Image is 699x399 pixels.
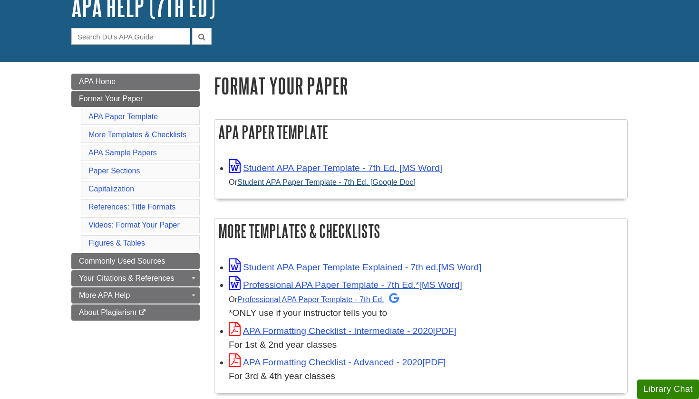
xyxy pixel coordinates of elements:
span: APA Home [79,77,116,85]
small: Or [229,295,399,304]
a: Paper Sections [88,167,140,175]
a: Link opens in new window [229,326,456,336]
a: APA Home [71,74,200,90]
span: Your Citations & References [79,274,174,282]
a: Commonly Used Sources [71,253,200,269]
a: Link opens in new window [229,262,481,272]
h1: Format Your Paper [214,74,628,98]
a: Link opens in new window [229,163,442,173]
a: More APA Help [71,287,200,304]
input: Search DU's APA Guide [71,28,190,45]
a: Figures & Tables [88,239,145,247]
a: Link opens in new window [229,357,446,367]
a: APA Paper Template [88,113,158,121]
a: Format Your Paper [71,91,200,107]
span: Commonly Used Sources [79,257,165,265]
a: Professional APA Paper Template - 7th Ed. [237,295,399,304]
small: Or [229,178,416,186]
i: This link opens in a new window [138,310,146,316]
a: Link opens in new window [229,280,462,290]
div: *ONLY use if your instructor tells you to [229,292,622,320]
div: For 3rd & 4th year classes [229,370,622,383]
a: References: Title Formats [88,203,175,211]
h2: More Templates & Checklists [214,218,627,244]
a: More Templates & Checklists [88,131,186,139]
span: About Plagiarism [79,308,136,316]
a: Your Citations & References [71,270,200,286]
a: About Plagiarism [71,304,200,321]
div: Guide Page Menu [71,74,200,321]
button: Library Chat [637,380,699,399]
a: Student APA Paper Template - 7th Ed. [Google Doc] [237,178,416,186]
span: More APA Help [79,291,130,299]
div: For 1st & 2nd year classes [229,338,622,352]
a: APA Sample Papers [88,149,157,157]
a: Videos: Format Your Paper [88,221,180,229]
span: Format Your Paper [79,95,143,103]
a: Capitalization [88,185,134,193]
h2: APA Paper Template [214,120,627,145]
